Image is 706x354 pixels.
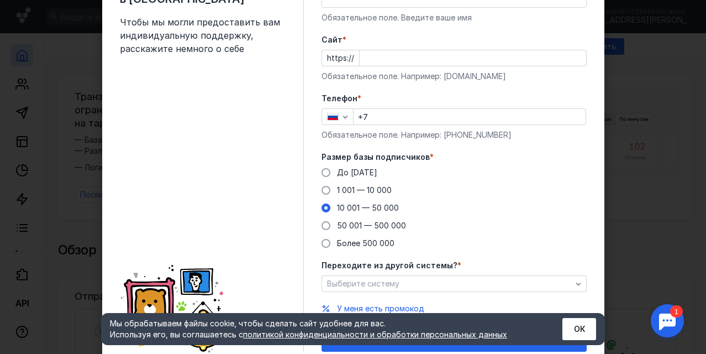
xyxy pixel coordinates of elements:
a: политикой конфиденциальности и обработки персональных данных [243,330,507,339]
button: ОК [562,318,596,340]
span: 1 001 — 10 000 [337,185,392,195]
span: Телефон [322,93,357,104]
span: Выберите систему [327,279,399,288]
button: Выберите систему [322,275,587,292]
span: До [DATE] [337,168,377,177]
span: Более 500 000 [337,238,394,248]
div: 1 [25,7,38,19]
span: У меня есть промокод [337,304,424,313]
span: Cайт [322,34,343,45]
span: 50 001 — 500 000 [337,221,406,230]
span: Переходите из другой системы? [322,260,457,271]
div: Обязательное поле. Введите ваше имя [322,12,587,23]
span: Размер базы подписчиков [322,152,430,163]
div: Мы обрабатываем файлы cookie, чтобы сделать сайт удобнее для вас. Используя его, вы соглашаетесь c [110,318,535,340]
div: Обязательное поле. Например: [DOMAIN_NAME] [322,71,587,82]
button: У меня есть промокод [337,303,424,314]
span: 10 001 — 50 000 [337,203,399,212]
span: Чтобы мы могли предоставить вам индивидуальную поддержку, расскажите немного о себе [120,15,286,55]
div: Обязательное поле. Например: [PHONE_NUMBER] [322,129,587,140]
